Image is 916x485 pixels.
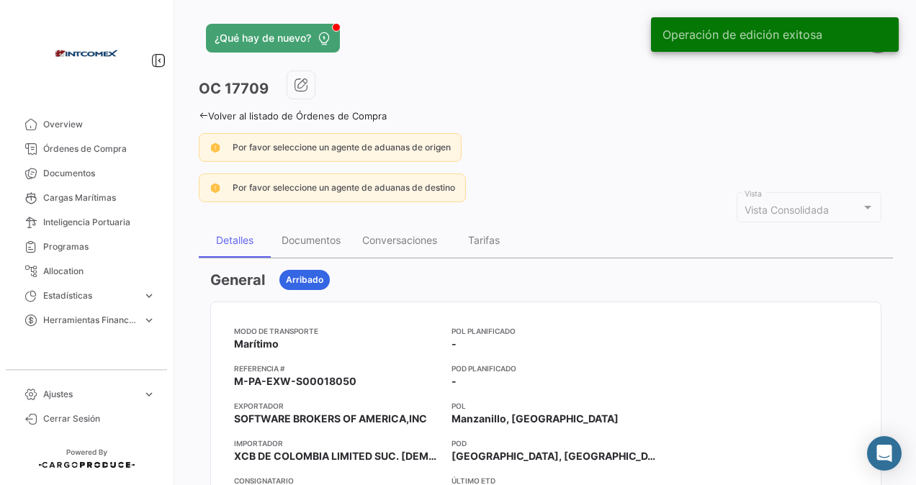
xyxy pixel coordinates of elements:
span: Cerrar Sesión [43,412,156,425]
span: ¿Qué hay de nuevo? [215,31,311,45]
span: M-PA-EXW-S00018050 [234,374,356,389]
span: Allocation [43,265,156,278]
span: Overview [43,118,156,131]
span: Inteligencia Portuaria [43,216,156,229]
app-card-info-title: POL [452,400,657,412]
span: Arribado [286,273,323,286]
app-card-info-title: POD [452,438,657,449]
div: Tarifas [468,234,500,246]
span: [GEOGRAPHIC_DATA], [GEOGRAPHIC_DATA] [452,449,657,463]
app-card-info-title: Exportador [234,400,440,412]
a: Programas [12,235,161,259]
span: Documentos [43,167,156,180]
span: Marítimo [234,337,279,351]
span: Programas [43,240,156,253]
app-card-info-title: Modo de Transporte [234,325,440,337]
span: Órdenes de Compra [43,142,156,155]
span: Por favor seleccione un agente de aduanas de destino [233,182,455,193]
app-card-info-title: POL Planificado [452,325,657,337]
span: Por favor seleccione un agente de aduanas de origen [233,142,451,153]
span: Cargas Marítimas [43,191,156,204]
a: Inteligencia Portuaria [12,210,161,235]
a: Cargas Marítimas [12,186,161,210]
app-card-info-title: POD Planificado [452,363,657,374]
span: expand_more [143,314,156,327]
app-card-info-title: Referencia # [234,363,440,374]
span: Herramientas Financieras [43,314,137,327]
img: intcomex.png [50,17,122,89]
app-card-info-title: Importador [234,438,440,449]
div: Abrir Intercom Messenger [867,436,902,471]
button: ¿Qué hay de nuevo? [206,24,340,53]
span: SOFTWARE BROKERS OF AMERICA,INC [234,412,427,426]
span: Operación de edición exitosa [663,27,822,42]
span: expand_more [143,289,156,302]
a: Overview [12,112,161,137]
a: Documentos [12,161,161,186]
h3: General [210,270,265,290]
span: - [452,374,457,389]
a: Volver al listado de Órdenes de Compra [199,110,387,122]
div: Detalles [216,234,253,246]
span: - [452,337,457,351]
a: Allocation [12,259,161,284]
mat-select-trigger: Vista Consolidada [745,204,829,216]
span: Ajustes [43,388,137,401]
div: Conversaciones [362,234,437,246]
div: Documentos [282,234,341,246]
h3: OC 17709 [199,78,269,99]
span: Manzanillo, [GEOGRAPHIC_DATA] [452,412,619,426]
span: Estadísticas [43,289,137,302]
span: expand_more [143,388,156,401]
a: Órdenes de Compra [12,137,161,161]
span: XCB DE COLOMBIA LIMITED SUC. [DEMOGRAPHIC_DATA] [234,449,440,463]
